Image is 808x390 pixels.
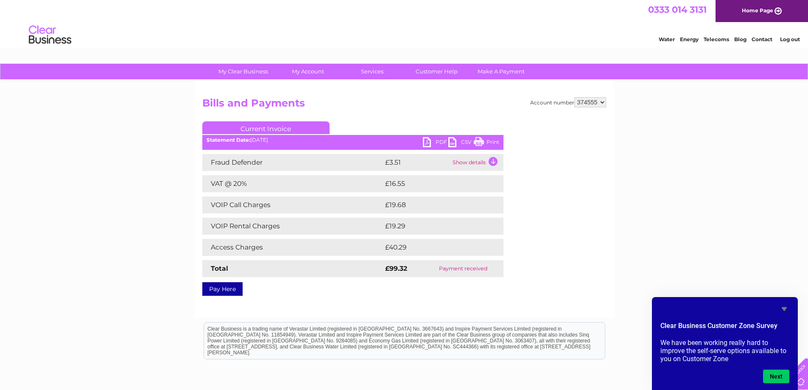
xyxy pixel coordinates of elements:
[207,137,250,143] b: Statement Date:
[202,175,383,192] td: VAT @ 20%
[779,304,789,314] button: Hide survey
[202,154,383,171] td: Fraud Defender
[28,22,72,48] img: logo.png
[648,4,707,15] a: 0333 014 3131
[402,64,472,79] a: Customer Help
[704,36,729,42] a: Telecoms
[680,36,699,42] a: Energy
[211,264,228,272] strong: Total
[383,175,486,192] td: £16.55
[752,36,772,42] a: Contact
[202,121,330,134] a: Current Invoice
[423,260,503,277] td: Payment received
[383,239,486,256] td: £40.29
[385,264,407,272] strong: £99.32
[202,239,383,256] td: Access Charges
[202,97,606,113] h2: Bills and Payments
[763,370,789,383] button: Next question
[474,137,499,149] a: Print
[273,64,343,79] a: My Account
[423,137,448,149] a: PDF
[660,304,789,383] div: Clear Business Customer Zone Survey
[202,137,503,143] div: [DATE]
[659,36,675,42] a: Water
[204,5,605,41] div: Clear Business is a trading name of Verastar Limited (registered in [GEOGRAPHIC_DATA] No. 3667643...
[734,36,746,42] a: Blog
[448,137,474,149] a: CSV
[383,218,486,235] td: £19.29
[383,196,486,213] td: £19.68
[337,64,407,79] a: Services
[202,196,383,213] td: VOIP Call Charges
[208,64,278,79] a: My Clear Business
[530,97,606,107] div: Account number
[202,218,383,235] td: VOIP Rental Charges
[660,321,789,335] h2: Clear Business Customer Zone Survey
[660,339,789,363] p: We have been working really hard to improve the self-serve options available to you on Customer Zone
[383,154,450,171] td: £3.51
[780,36,800,42] a: Log out
[450,154,503,171] td: Show details
[466,64,536,79] a: Make A Payment
[202,282,243,296] a: Pay Here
